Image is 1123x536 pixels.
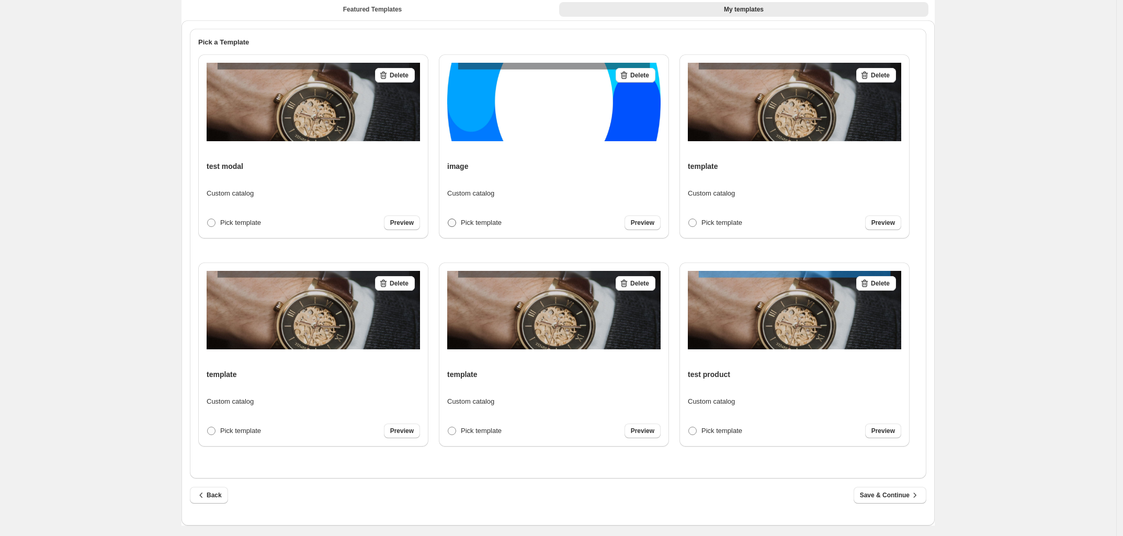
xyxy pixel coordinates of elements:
button: Delete [856,276,896,291]
p: Custom catalog [447,396,494,407]
a: Preview [384,424,420,438]
span: Preview [631,219,654,227]
span: Preview [631,427,654,435]
button: Save & Continue [854,487,926,504]
a: Preview [625,424,661,438]
h4: test modal [207,161,243,172]
p: Custom catalog [447,188,494,199]
p: Custom catalog [207,188,254,199]
p: Custom catalog [207,396,254,407]
h4: template [688,161,718,172]
span: My templates [724,5,764,14]
a: Preview [865,424,901,438]
span: Pick template [220,427,261,435]
p: Custom catalog [688,396,735,407]
span: Save & Continue [860,490,920,500]
span: Delete [390,279,409,288]
h4: template [447,369,478,380]
a: Preview [865,215,901,230]
button: Delete [616,276,655,291]
span: Delete [630,71,649,79]
h4: image [447,161,468,172]
span: Pick template [220,219,261,226]
a: Preview [384,215,420,230]
button: Delete [375,68,415,83]
p: Custom catalog [688,188,735,199]
span: Preview [390,427,414,435]
span: Delete [630,279,649,288]
span: Back [196,490,222,500]
span: Preview [871,427,895,435]
span: Delete [871,71,890,79]
span: Pick template [701,219,742,226]
span: Preview [871,219,895,227]
button: Back [190,487,228,504]
span: Pick template [461,219,502,226]
span: Delete [390,71,409,79]
span: Preview [390,219,414,227]
button: Delete [856,68,896,83]
span: Pick template [701,427,742,435]
h2: Pick a Template [198,37,918,48]
span: Featured Templates [343,5,402,14]
button: Delete [375,276,415,291]
span: Delete [871,279,890,288]
h4: test product [688,369,730,380]
h4: template [207,369,237,380]
span: Pick template [461,427,502,435]
a: Preview [625,215,661,230]
button: Delete [616,68,655,83]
